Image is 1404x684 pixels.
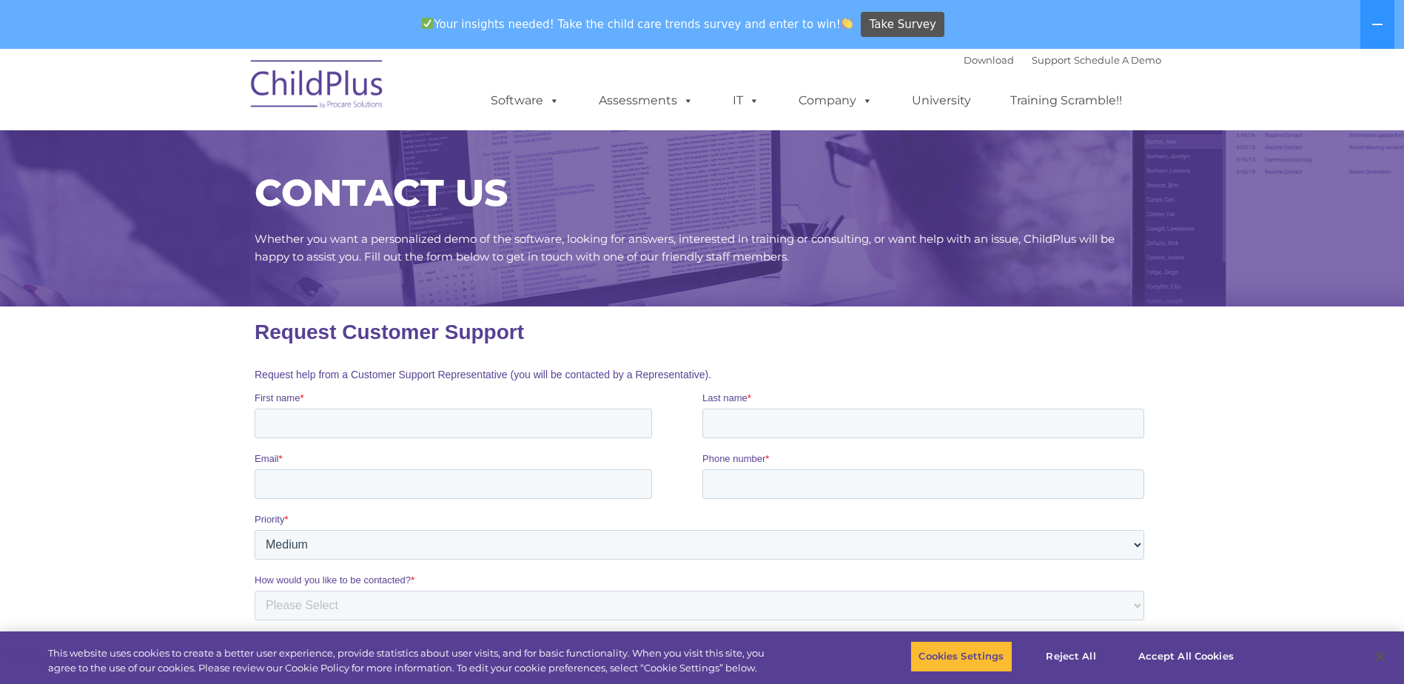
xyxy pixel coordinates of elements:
[1074,54,1161,66] a: Schedule A Demo
[964,54,1014,66] a: Download
[476,86,574,115] a: Software
[897,86,986,115] a: University
[1364,640,1397,673] button: Close
[784,86,887,115] a: Company
[243,50,392,124] img: ChildPlus by Procare Solutions
[255,170,508,215] span: CONTACT US
[910,641,1012,672] button: Cookies Settings
[861,12,944,38] a: Take Survey
[870,12,936,38] span: Take Survey
[48,646,772,675] div: This website uses cookies to create a better user experience, provide statistics about user visit...
[964,54,1161,66] font: |
[718,86,774,115] a: IT
[1130,641,1242,672] button: Accept All Cookies
[1032,54,1071,66] a: Support
[995,86,1137,115] a: Training Scramble!!
[584,86,708,115] a: Assessments
[255,232,1115,264] span: Whether you want a personalized demo of the software, looking for answers, interested in training...
[1025,641,1118,672] button: Reject All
